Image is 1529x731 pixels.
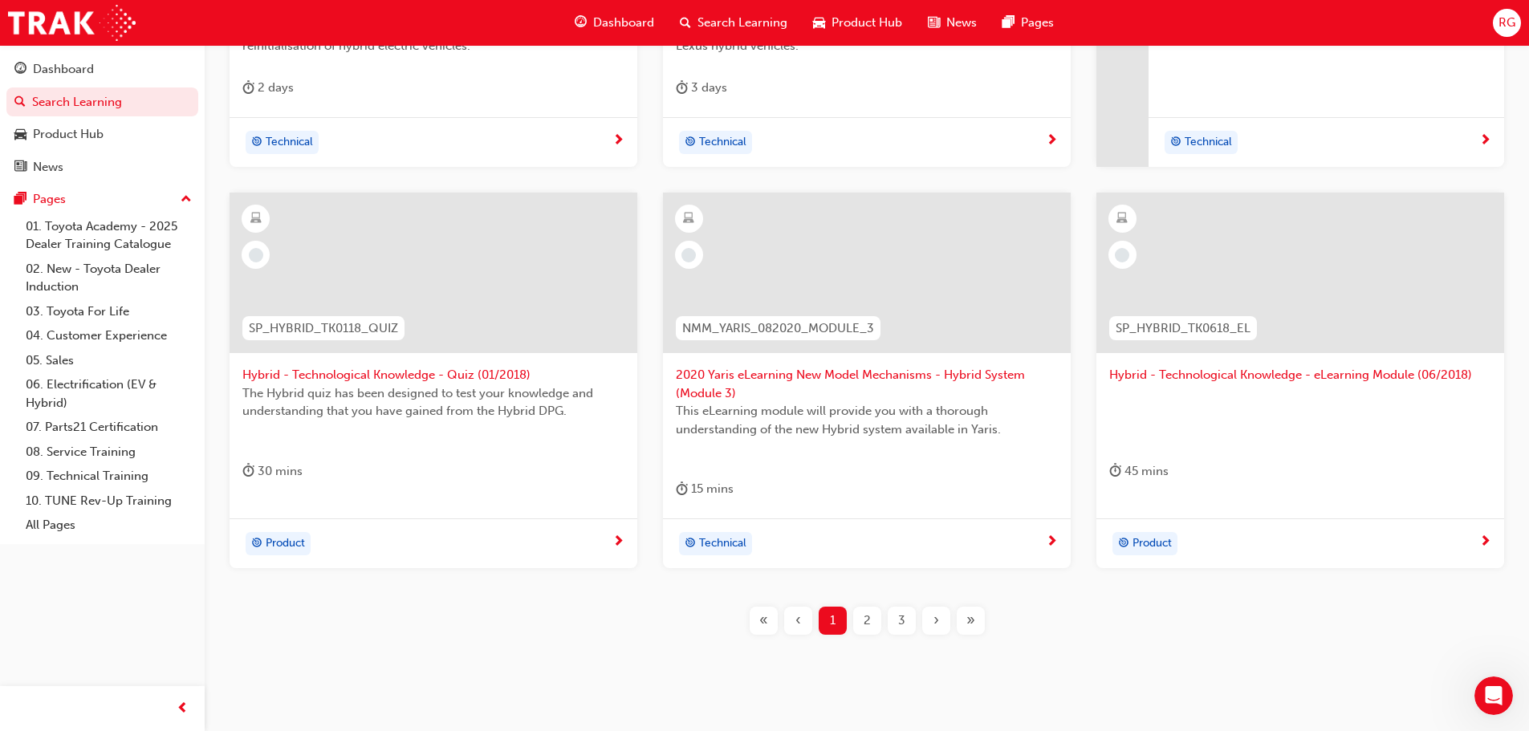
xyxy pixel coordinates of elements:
[177,699,189,719] span: prev-icon
[946,14,977,32] span: News
[832,14,902,32] span: Product Hub
[884,607,919,635] button: Page 3
[898,611,905,630] span: 3
[699,133,746,152] span: Technical
[19,299,198,324] a: 03. Toyota For Life
[33,125,104,144] div: Product Hub
[746,607,781,635] button: First page
[800,6,915,39] a: car-iconProduct Hub
[864,611,871,630] span: 2
[1096,193,1504,568] a: SP_HYBRID_TK0618_ELHybrid - Technological Knowledge - eLearning Module (06/2018)duration-icon 45 ...
[1116,319,1250,338] span: SP_HYBRID_TK0618_EL
[830,611,836,630] span: 1
[6,152,198,182] a: News
[683,209,694,229] span: learningResourceType_ELEARNING-icon
[242,384,624,420] span: The Hybrid quiz has been designed to test your knowledge and understanding that you have gained f...
[1046,535,1058,550] span: next-icon
[612,134,624,148] span: next-icon
[19,464,198,489] a: 09. Technical Training
[250,209,262,229] span: learningResourceType_ELEARNING-icon
[1002,13,1015,33] span: pages-icon
[6,185,198,214] button: Pages
[6,55,198,84] a: Dashboard
[676,479,688,499] span: duration-icon
[1493,9,1521,37] button: RG
[915,6,990,39] a: news-iconNews
[33,190,66,209] div: Pages
[1109,366,1491,384] span: Hybrid - Technological Knowledge - eLearning Module (06/2018)
[19,214,198,257] a: 01. Toyota Academy - 2025 Dealer Training Catalogue
[242,78,294,98] div: 2 days
[251,132,262,153] span: target-icon
[1116,209,1128,229] span: learningResourceType_ELEARNING-icon
[990,6,1067,39] a: pages-iconPages
[850,607,884,635] button: Page 2
[33,158,63,177] div: News
[813,13,825,33] span: car-icon
[249,248,263,262] span: learningRecordVerb_NONE-icon
[919,607,954,635] button: Next page
[681,248,696,262] span: learningRecordVerb_NONE-icon
[1474,676,1513,715] iframe: Intercom live chat
[759,611,768,630] span: «
[6,51,198,185] button: DashboardSearch LearningProduct HubNews
[242,366,624,384] span: Hybrid - Technological Knowledge - Quiz (01/2018)
[593,14,654,32] span: Dashboard
[1109,461,1121,481] span: duration-icon
[19,440,198,465] a: 08. Service Training
[676,366,1058,402] span: 2020 Yaris eLearning New Model Mechanisms - Hybrid System (Module 3)
[14,128,26,142] span: car-icon
[14,63,26,77] span: guage-icon
[8,5,136,41] img: Trak
[19,372,198,415] a: 06. Electrification (EV & Hybrid)
[6,87,198,117] a: Search Learning
[19,257,198,299] a: 02. New - Toyota Dealer Induction
[1499,14,1515,32] span: RG
[562,6,667,39] a: guage-iconDashboard
[676,78,688,98] span: duration-icon
[230,193,637,568] a: SP_HYBRID_TK0118_QUIZHybrid - Technological Knowledge - Quiz (01/2018)The Hybrid quiz has been de...
[1479,535,1491,550] span: next-icon
[249,319,398,338] span: SP_HYBRID_TK0118_QUIZ
[251,534,262,554] span: target-icon
[1118,534,1129,554] span: target-icon
[815,607,850,635] button: Page 1
[663,193,1071,568] a: NMM_YARIS_082020_MODULE_32020 Yaris eLearning New Model Mechanisms - Hybrid System (Module 3)This...
[1021,14,1054,32] span: Pages
[1185,133,1232,152] span: Technical
[954,607,988,635] button: Last page
[19,415,198,440] a: 07. Parts21 Certification
[682,319,874,338] span: NMM_YARIS_082020_MODULE_3
[1133,534,1172,553] span: Product
[19,348,198,373] a: 05. Sales
[266,534,305,553] span: Product
[795,611,801,630] span: ‹
[242,461,254,481] span: duration-icon
[1046,134,1058,148] span: next-icon
[14,95,26,110] span: search-icon
[1479,134,1491,148] span: next-icon
[33,60,94,79] div: Dashboard
[575,13,587,33] span: guage-icon
[1170,132,1181,153] span: target-icon
[612,535,624,550] span: next-icon
[697,14,787,32] span: Search Learning
[19,513,198,538] a: All Pages
[676,402,1058,438] span: This eLearning module will provide you with a thorough understanding of the new Hybrid system ava...
[266,133,313,152] span: Technical
[685,132,696,153] span: target-icon
[933,611,939,630] span: ›
[19,489,198,514] a: 10. TUNE Rev-Up Training
[667,6,800,39] a: search-iconSearch Learning
[6,120,198,149] a: Product Hub
[685,534,696,554] span: target-icon
[699,534,746,553] span: Technical
[1109,461,1169,481] div: 45 mins
[242,461,303,481] div: 30 mins
[181,189,192,210] span: up-icon
[14,160,26,175] span: news-icon
[14,193,26,207] span: pages-icon
[781,607,815,635] button: Previous page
